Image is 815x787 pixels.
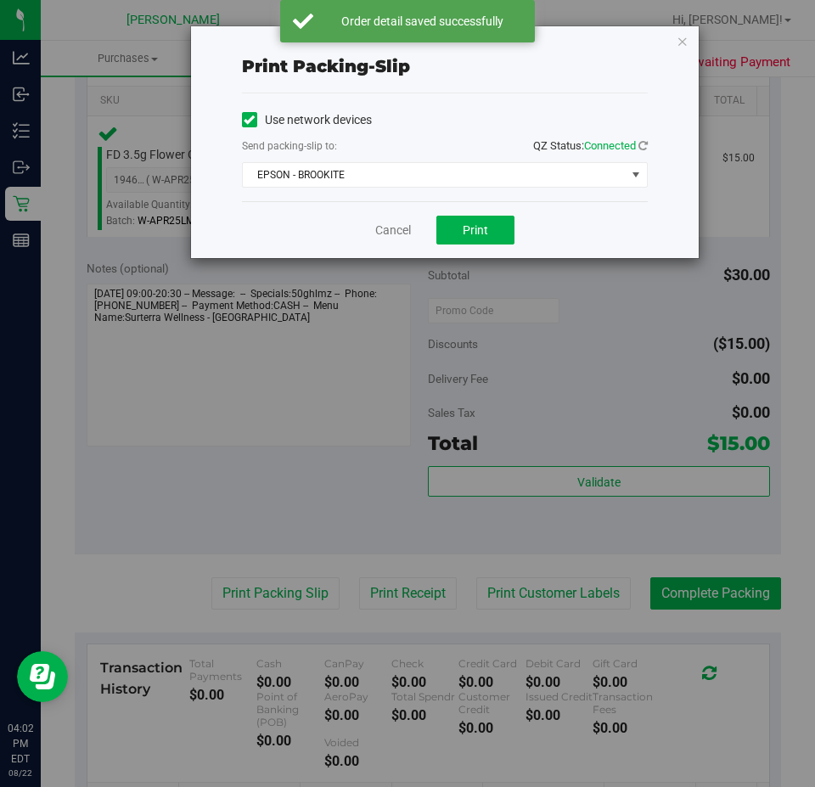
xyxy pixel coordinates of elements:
span: Print [463,223,488,237]
button: Print [436,216,514,245]
div: Order detail saved successfully [323,13,522,30]
label: Use network devices [242,111,372,129]
span: EPSON - BROOKITE [243,163,626,187]
span: Print packing-slip [242,56,410,76]
iframe: Resource center [17,651,68,702]
span: Connected [584,139,636,152]
label: Send packing-slip to: [242,138,337,154]
span: QZ Status: [533,139,648,152]
a: Cancel [375,222,411,239]
span: select [625,163,646,187]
